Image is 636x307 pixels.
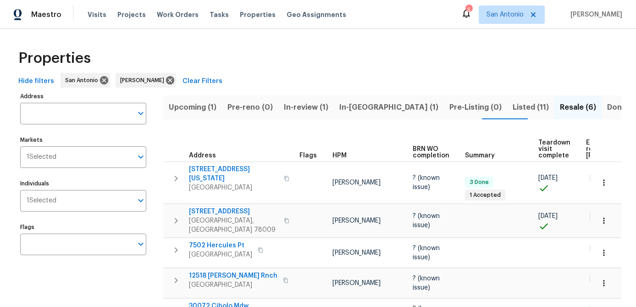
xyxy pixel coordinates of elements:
div: San Antonio [61,73,110,88]
span: Maestro [31,10,61,19]
button: Open [134,238,147,251]
span: [DATE] [590,175,609,181]
span: Pre-Listing (0) [449,101,502,114]
span: HPM [332,152,347,159]
button: Hide filters [15,73,58,90]
span: Teardown visit complete [538,140,570,159]
span: In-[GEOGRAPHIC_DATA] (1) [339,101,438,114]
span: [GEOGRAPHIC_DATA] [189,183,278,192]
button: Open [134,107,147,120]
span: [STREET_ADDRESS] [189,207,278,216]
span: Geo Assignments [287,10,346,19]
span: Visits [88,10,106,19]
span: [PERSON_NAME] [332,218,381,224]
span: BRN WO completion [413,146,449,159]
span: Flags [299,152,317,159]
span: In-review (1) [284,101,328,114]
span: Properties [240,10,276,19]
span: [DATE] [538,175,558,181]
span: Upcoming (1) [169,101,216,114]
span: [DATE] [538,213,558,219]
span: Pre-reno (0) [227,101,273,114]
span: 1 Selected [27,153,56,161]
span: [PERSON_NAME] [332,179,381,186]
span: ? (known issue) [413,245,440,261]
div: [PERSON_NAME] [116,73,176,88]
span: Tasks [210,11,229,18]
span: [DATE] [590,245,609,251]
span: [DATE] [590,213,609,219]
label: Address [20,94,146,99]
span: [PERSON_NAME] [332,250,381,256]
span: Listed (11) [513,101,549,114]
span: San Antonio [487,10,524,19]
span: Properties [18,54,91,63]
span: [PERSON_NAME] [567,10,622,19]
span: Summary [465,152,495,159]
span: Hide filters [18,76,54,87]
span: 1 Selected [27,197,56,205]
span: Projects [117,10,146,19]
span: ? (known issue) [413,275,440,291]
span: [GEOGRAPHIC_DATA] [189,280,277,290]
span: San Antonio [65,76,102,85]
label: Flags [20,224,146,230]
span: ? (known issue) [413,175,440,190]
span: 7502 Hercules Pt [189,241,252,250]
label: Markets [20,137,146,143]
span: [PERSON_NAME] [120,76,168,85]
span: [STREET_ADDRESS][US_STATE] [189,165,278,183]
span: 12518 [PERSON_NAME] Rnch [189,271,277,280]
span: 3 Done [466,179,492,186]
span: Address [189,152,216,159]
span: Clear Filters [183,76,222,87]
button: Open [134,151,147,163]
span: [GEOGRAPHIC_DATA], [GEOGRAPHIC_DATA] 78009 [189,216,278,234]
span: [PERSON_NAME] [332,280,381,286]
span: Resale (6) [560,101,596,114]
div: 5 [465,6,472,15]
span: ? (known issue) [413,213,440,229]
span: [DATE] [590,275,609,282]
span: Work Orders [157,10,199,19]
button: Clear Filters [179,73,226,90]
button: Open [134,194,147,207]
label: Individuals [20,181,146,186]
span: 1 Accepted [466,191,504,199]
span: [GEOGRAPHIC_DATA] [189,250,252,259]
